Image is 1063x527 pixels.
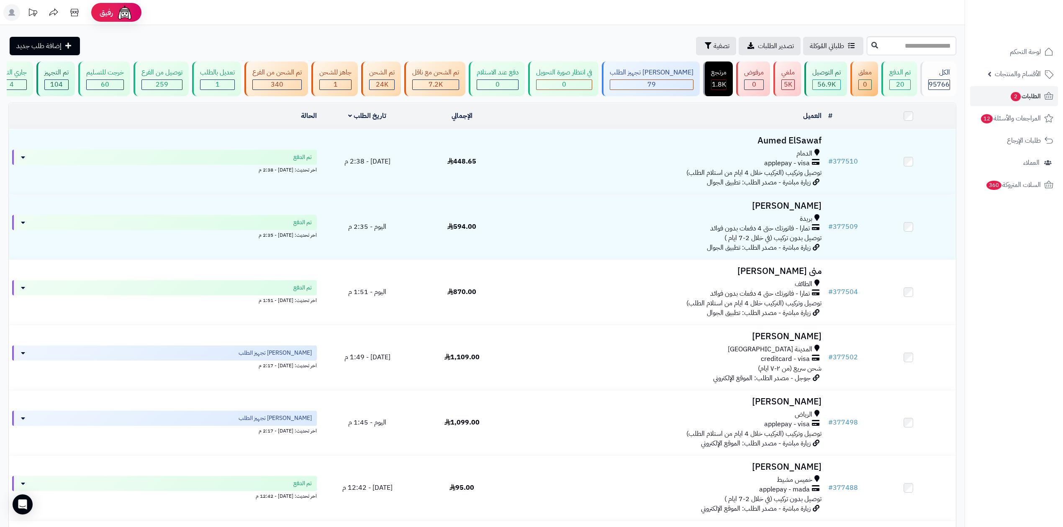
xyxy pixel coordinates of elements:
[810,41,844,51] span: طلباتي المُوكلة
[795,279,812,289] span: الطائف
[745,80,763,90] div: 0
[86,68,124,77] div: خرجت للتسليم
[828,417,833,427] span: #
[758,363,822,374] span: شحن سريع (من ٢-٧ ايام)
[928,68,950,77] div: الكل
[995,68,1041,80] span: الأقسام والمنتجات
[310,61,359,96] a: جاهز للشحن 1
[764,420,810,429] span: applepay - visa
[1010,90,1041,102] span: الطلبات
[412,68,459,77] div: تم الشحن مع ناقل
[777,475,812,485] span: خميس مشيط
[784,79,792,90] span: 5K
[1010,46,1041,58] span: لوحة التحكم
[781,68,795,77] div: ملغي
[800,214,812,224] span: بريدة
[293,153,312,161] span: تم الدفع
[711,80,726,90] div: 1824
[1007,135,1041,146] span: طلبات الإرجاع
[828,222,833,232] span: #
[707,243,811,253] span: زيارة مباشرة - مصدر الطلب: تطبيق الجوال
[562,79,566,90] span: 0
[243,61,310,96] a: تم الشحن من الفرع 340
[12,426,317,435] div: اخر تحديث: [DATE] - 2:17 م
[610,68,693,77] div: [PERSON_NAME] تجهيز الطلب
[513,266,822,276] h3: منى [PERSON_NAME]
[803,111,822,121] a: العميل
[537,80,592,90] div: 0
[929,79,950,90] span: 95766
[986,181,1002,190] span: 360
[413,80,459,90] div: 7222
[142,80,182,90] div: 259
[334,79,338,90] span: 1
[828,483,858,493] a: #377488
[342,483,393,493] span: [DATE] - 12:42 م
[728,345,812,354] span: المدينة [GEOGRAPHIC_DATA]
[795,410,812,420] span: الرياض
[710,224,810,233] span: تمارا - فاتورتك حتى 4 دفعات بدون فوائد
[526,61,600,96] a: في انتظار صورة التحويل 0
[970,175,1058,195] a: السلات المتروكة360
[253,80,301,90] div: 340
[452,111,472,121] a: الإجمالي
[12,491,317,500] div: اخر تحديث: [DATE] - 12:42 م
[828,352,833,362] span: #
[828,287,833,297] span: #
[739,37,801,55] a: تصدير الطلبات
[981,114,993,123] span: 12
[12,361,317,369] div: اخر تحديث: [DATE] - 2:17 م
[859,80,871,90] div: 0
[10,37,80,55] a: إضافة طلب جديد
[12,230,317,239] div: اخر تحديث: [DATE] - 2:35 م
[647,79,656,90] span: 79
[890,80,910,90] div: 20
[536,68,592,77] div: في انتظار صورة التحويل
[919,61,958,96] a: الكل95766
[744,68,764,77] div: مرفوض
[863,79,867,90] span: 0
[712,79,726,90] span: 1.8K
[44,68,69,77] div: تم التجهيز
[348,111,386,121] a: تاريخ الطلب
[100,8,113,18] span: رفيق
[513,201,822,211] h3: [PERSON_NAME]
[812,68,841,77] div: تم التوصيل
[477,68,519,77] div: دفع عند الاستلام
[141,68,182,77] div: توصيل من الفرع
[970,153,1058,173] a: العملاء
[293,479,312,488] span: تم الدفع
[828,111,832,121] a: #
[828,483,833,493] span: #
[216,79,220,90] span: 1
[796,149,812,159] span: الدمام
[817,79,836,90] span: 56.9K
[513,332,822,341] h3: [PERSON_NAME]
[696,37,736,55] button: تصفية
[13,494,33,514] div: Open Intercom Messenger
[707,177,811,187] span: زيارة مباشرة - مصدر الطلب: تطبيق الجوال
[880,61,919,96] a: تم الدفع 20
[348,417,386,427] span: اليوم - 1:45 م
[701,61,734,96] a: مرتجع 1.8K
[828,417,858,427] a: #377498
[970,86,1058,106] a: الطلبات2
[101,79,109,90] span: 60
[803,37,863,55] a: طلباتي المُوكلة
[496,79,500,90] span: 0
[252,68,302,77] div: تم الشحن من الفرع
[429,79,443,90] span: 7.2K
[293,218,312,227] span: تم الدفع
[803,61,849,96] a: تم التوصيل 56.9K
[35,61,77,96] a: تم التجهيز 104
[986,179,1041,191] span: السلات المتروكة
[970,130,1058,151] a: طلبات الإرجاع
[77,61,132,96] a: خرجت للتسليم 60
[319,68,352,77] div: جاهز للشحن
[444,417,480,427] span: 1,099.00
[686,298,822,308] span: توصيل وتركيب (التركيب خلال 4 ايام من استلام الطلب)
[711,68,727,77] div: مرتجع
[752,79,756,90] span: 0
[348,287,386,297] span: اليوم - 1:51 م
[200,80,234,90] div: 1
